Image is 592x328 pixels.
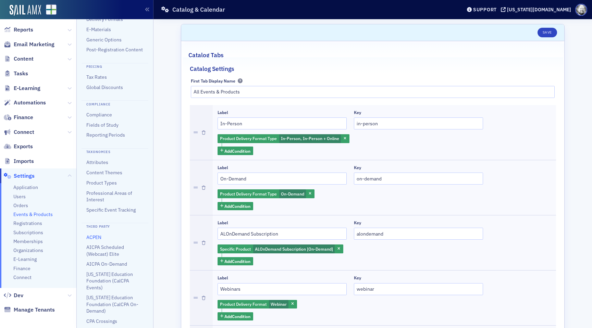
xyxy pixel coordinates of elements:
a: Product Types [86,180,117,186]
a: ACPEN [86,234,101,240]
a: Generic Options [86,37,122,43]
div: Label [218,275,228,280]
span: Webinar [271,301,287,307]
a: Registrations [13,220,42,227]
span: Finance [14,114,33,121]
div: Support [473,7,497,13]
a: CPA Crossings [86,318,117,324]
a: Attributes [86,159,108,165]
span: Automations [14,99,46,106]
a: Organizations [13,247,43,254]
h4: Compliance [82,100,148,107]
a: Compliance [86,112,112,118]
div: [US_STATE][DOMAIN_NAME] [507,7,571,13]
img: SailAMX [46,4,57,15]
a: Orders [13,202,28,209]
a: Events & Products [13,211,53,218]
div: On-Demand [218,189,314,198]
a: Automations [4,99,46,106]
button: [US_STATE][DOMAIN_NAME] [501,7,573,12]
h1: Catalog & Calendar [172,5,225,14]
a: AICPA On-Demand [86,261,127,267]
a: Finance [13,265,30,272]
a: Global Discounts [86,84,123,90]
h2: Catalog Tabs [188,51,224,60]
span: E-Learning [14,85,40,92]
span: On-Demand [281,191,304,197]
a: Users [13,193,26,200]
div: Key [354,165,361,170]
span: Content [14,55,34,63]
span: Dev [14,292,23,299]
div: Label [218,220,228,225]
a: View Homepage [41,4,57,16]
a: Reports [4,26,33,34]
a: Finance [4,114,33,121]
span: Product Delivery Format Type [220,136,277,141]
span: Profile [575,4,587,16]
a: [US_STATE] Education Foundation (CalCPA Events) [86,271,133,291]
a: Post-Registration Content [86,47,143,53]
span: Email Marketing [14,41,54,48]
a: E-Learning [4,85,40,92]
span: Product Delivery Format [220,301,267,307]
span: Imports [14,157,34,165]
span: In-Person, In-Person + Online [281,136,339,141]
div: Label [218,165,228,170]
div: Webinar [218,300,297,309]
span: Connect [14,128,34,136]
h4: Third Party [82,223,148,229]
span: Add Condition [224,258,250,264]
a: Connect [4,128,34,136]
a: E-Learning [13,256,37,263]
a: E-Materials [86,26,111,33]
span: Tasks [14,70,28,77]
a: Subscriptions [13,229,43,236]
a: Fields of Study [86,122,119,128]
span: Specific Product [220,246,251,252]
a: Settings [4,172,35,180]
div: Key [354,275,361,280]
h2: Catalog Settings [190,64,234,73]
a: Dev [4,292,23,299]
h4: Taxonomies [82,148,148,155]
a: Content Themes [86,169,122,176]
a: Manage Tenants [4,306,55,314]
span: Manage Tenants [14,306,55,314]
a: Connect [13,274,32,281]
div: In-Person, In-Person + Online [218,134,349,143]
a: Reporting Periods [86,132,125,138]
a: Memberships [13,238,43,245]
a: Tasks [4,70,28,77]
div: Key [354,110,361,115]
a: Content [4,55,34,63]
span: Add Condition [224,148,250,154]
div: Key [354,220,361,225]
a: Exports [4,143,33,150]
h4: Pricing [82,63,148,70]
span: Exports [14,143,33,150]
a: Specific Event Tracking [86,207,136,213]
img: SailAMX [10,5,41,16]
a: Application [13,184,38,191]
span: Reports [14,26,33,34]
a: Imports [4,157,34,165]
a: [US_STATE] Education Foundation (CalCPA On-Demand) [86,294,138,314]
a: Professional Areas of Interest [86,190,132,203]
div: First Tab Display Name [191,78,235,84]
button: AddCondition [218,147,254,155]
a: Delivery Formats [86,16,123,22]
div: ALOnDemand Subscription [On-Demand] [218,244,343,253]
button: AddCondition [218,257,254,266]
